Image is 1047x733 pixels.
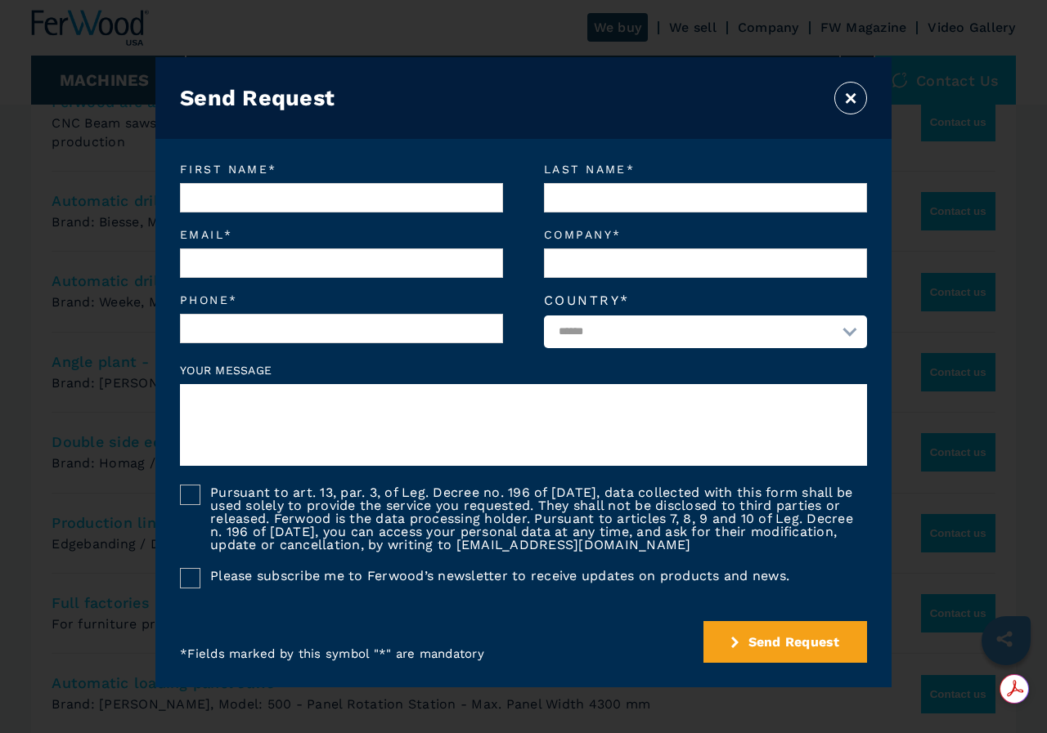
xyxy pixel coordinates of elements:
span: Send Request [748,634,840,650]
em: Last name [544,163,867,175]
em: Company [544,229,867,240]
input: Last name* [544,183,867,212]
p: * Fields marked by this symbol "*" are mandatory [180,646,484,663]
em: Email [180,229,503,240]
label: Pursuant to art. 13, par. 3, of Leg. Decree no. 196 of [DATE], data collected with this form shal... [200,485,867,552]
em: Phone [180,294,503,306]
input: First name* [180,183,503,212]
h3: Send Request [180,85,335,111]
input: Company* [544,248,867,278]
input: Phone* [180,314,503,343]
label: Please subscribe me to Ferwood’s newsletter to receive updates on products and news. [200,568,789,583]
button: × [834,82,867,114]
input: Email* [180,248,503,278]
label: Country [544,294,867,307]
button: submit-button [703,621,867,663]
em: First name [180,163,503,175]
label: Your message [180,364,867,376]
